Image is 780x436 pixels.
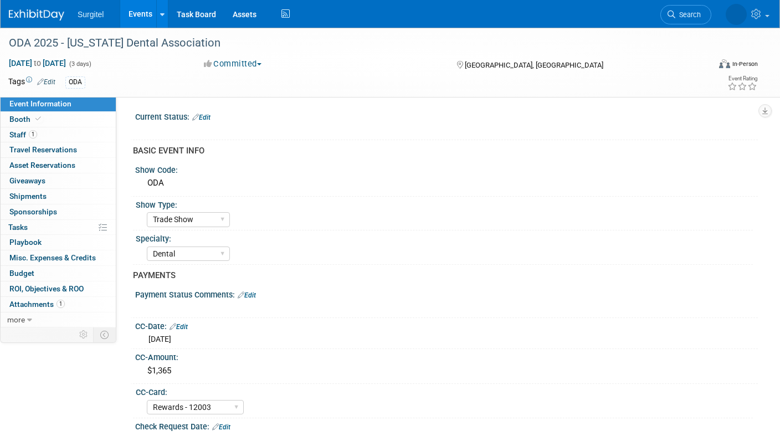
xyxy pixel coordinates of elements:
[1,235,116,250] a: Playbook
[9,192,47,201] span: Shipments
[9,238,42,247] span: Playbook
[1,189,116,204] a: Shipments
[8,76,55,89] td: Tags
[238,291,256,299] a: Edit
[9,9,64,20] img: ExhibitDay
[32,59,43,68] span: to
[732,60,758,68] div: In-Person
[8,223,28,232] span: Tasks
[1,96,116,111] a: Event Information
[1,173,116,188] a: Giveaways
[1,250,116,265] a: Misc. Expenses & Credits
[1,312,116,327] a: more
[660,5,711,24] a: Search
[9,145,77,154] span: Travel Reservations
[9,284,84,293] span: ROI, Objectives & ROO
[1,158,116,173] a: Asset Reservations
[192,114,211,121] a: Edit
[143,362,750,379] div: $1,365
[9,161,75,170] span: Asset Reservations
[1,281,116,296] a: ROI, Objectives & ROO
[94,327,116,342] td: Toggle Event Tabs
[200,58,266,70] button: Committed
[675,11,701,19] span: Search
[170,323,188,331] a: Edit
[9,269,34,278] span: Budget
[1,204,116,219] a: Sponsorships
[135,286,758,301] div: Payment Status Comments:
[9,130,37,139] span: Staff
[37,78,55,86] a: Edit
[9,99,71,108] span: Event Information
[148,335,171,343] span: [DATE]
[135,349,758,363] div: CC-Amount:
[135,318,758,332] div: CC-Date:
[647,58,758,74] div: Event Format
[65,76,85,88] div: ODA
[1,127,116,142] a: Staff1
[1,112,116,127] a: Booth
[719,59,730,68] img: Format-Inperson.png
[8,58,66,68] span: [DATE] [DATE]
[1,266,116,281] a: Budget
[9,300,65,309] span: Attachments
[1,220,116,235] a: Tasks
[68,60,91,68] span: (3 days)
[136,230,753,244] div: Specialty:
[143,175,750,192] div: ODA
[78,10,104,19] span: Surgitel
[1,142,116,157] a: Travel Reservations
[135,109,758,123] div: Current Status:
[57,300,65,308] span: 1
[9,115,43,124] span: Booth
[9,253,96,262] span: Misc. Expenses & Credits
[29,130,37,139] span: 1
[136,384,753,398] div: CC-Card:
[9,176,45,185] span: Giveaways
[135,418,758,433] div: Check Request Date:
[5,33,694,53] div: ODA 2025 - [US_STATE] Dental Association
[726,4,747,25] img: Gregory Bullaro
[74,327,94,342] td: Personalize Event Tab Strip
[7,315,25,324] span: more
[35,116,41,122] i: Booth reservation complete
[135,162,758,176] div: Show Code:
[1,297,116,312] a: Attachments1
[133,270,750,281] div: PAYMENTS
[136,197,753,211] div: Show Type:
[727,76,757,81] div: Event Rating
[465,61,603,69] span: [GEOGRAPHIC_DATA], [GEOGRAPHIC_DATA]
[212,423,230,431] a: Edit
[9,207,57,216] span: Sponsorships
[133,145,750,157] div: BASIC EVENT INFO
